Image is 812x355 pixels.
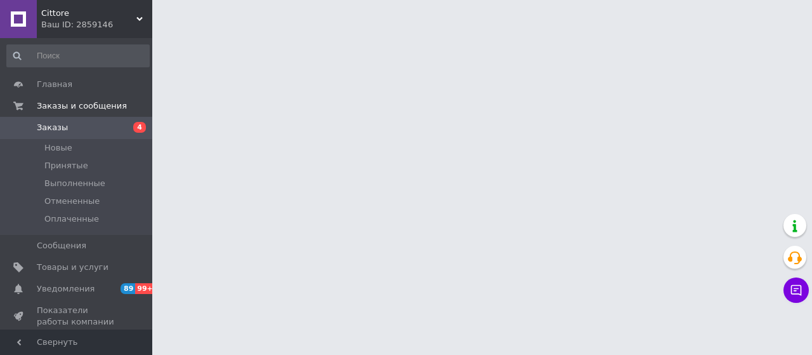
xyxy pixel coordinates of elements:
[44,178,105,189] span: Выполненные
[37,240,86,251] span: Сообщения
[6,44,150,67] input: Поиск
[135,283,156,294] span: 99+
[133,122,146,133] span: 4
[37,100,127,112] span: Заказы и сообщения
[41,19,152,30] div: Ваш ID: 2859146
[41,8,136,19] span: Cittore
[44,213,99,225] span: Оплаченные
[37,79,72,90] span: Главная
[37,305,117,328] span: Показатели работы компании
[121,283,135,294] span: 89
[44,196,100,207] span: Отмененные
[44,142,72,154] span: Новые
[44,160,88,171] span: Принятые
[37,122,68,133] span: Заказы
[37,283,95,295] span: Уведомления
[37,262,108,273] span: Товары и услуги
[783,278,809,303] button: Чат с покупателем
